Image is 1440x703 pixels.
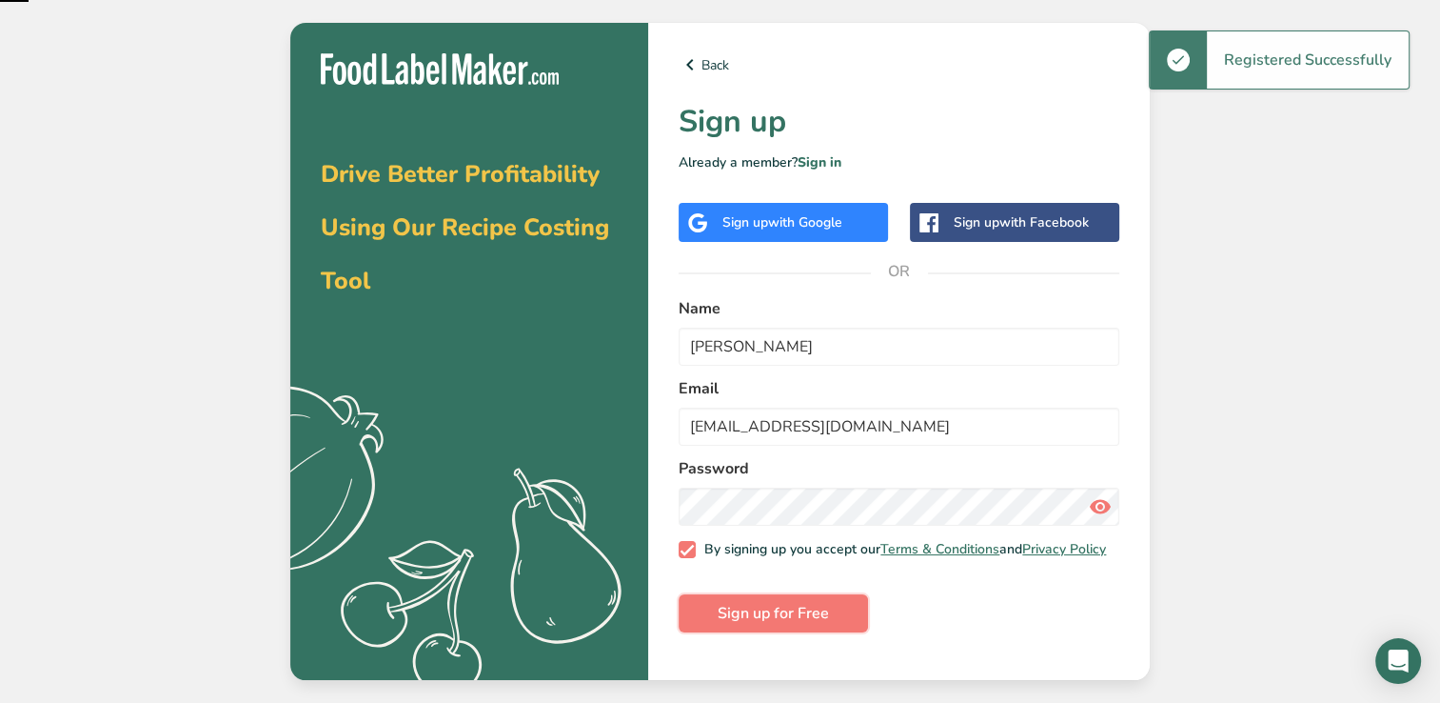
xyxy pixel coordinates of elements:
[1375,638,1421,684] div: Open Intercom Messenger
[1022,540,1106,558] a: Privacy Policy
[679,457,1119,480] label: Password
[679,99,1119,145] h1: Sign up
[679,53,1119,76] a: Back
[679,297,1119,320] label: Name
[679,152,1119,172] p: Already a member?
[768,213,842,231] span: with Google
[679,594,868,633] button: Sign up for Free
[999,213,1089,231] span: with Facebook
[871,243,928,300] span: OR
[954,212,1089,232] div: Sign up
[321,53,559,85] img: Food Label Maker
[321,158,609,297] span: Drive Better Profitability Using Our Recipe Costing Tool
[679,377,1119,400] label: Email
[718,602,829,625] span: Sign up for Free
[798,153,841,171] a: Sign in
[696,541,1107,558] span: By signing up you accept our and
[722,212,842,232] div: Sign up
[679,408,1119,446] input: email@example.com
[1207,31,1409,89] div: Registered Successfully
[679,328,1119,366] input: John Doe
[880,540,999,558] a: Terms & Conditions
